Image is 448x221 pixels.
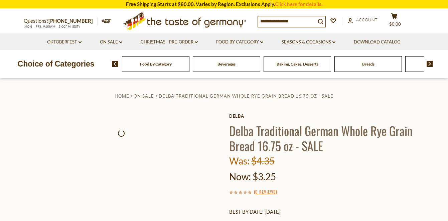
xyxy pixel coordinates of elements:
a: Download Catalog [354,38,401,46]
a: Delba [229,113,425,119]
a: Beverages [217,62,236,67]
img: next arrow [427,61,433,67]
span: ( ) [254,188,277,195]
a: Christmas - PRE-ORDER [141,38,198,46]
span: $4.35 [251,155,275,167]
img: previous arrow [112,61,118,67]
a: Food By Category [140,62,172,67]
label: Now: [229,171,251,182]
p: Questions? [24,17,98,25]
p: BEST BY DATE: [DATE] [229,208,425,216]
a: Account [348,16,378,24]
a: Delba Traditional German Whole Rye Grain Bread 16.75 oz - SALE [159,93,333,99]
a: Home [115,93,129,99]
a: Seasons & Occasions [282,38,335,46]
a: Oktoberfest [47,38,82,46]
a: 0 Reviews [255,188,276,196]
label: Was: [229,155,250,167]
span: Account [356,17,378,22]
span: $3.25 [253,171,276,182]
a: Baking, Cakes, Desserts [277,62,318,67]
span: MON - FRI, 9:00AM - 5:00PM (EST) [24,25,81,28]
button: $0.00 [385,13,405,30]
a: Food By Category [216,38,263,46]
a: [PHONE_NUMBER] [48,18,93,24]
a: On Sale [100,38,122,46]
a: Click here for details. [275,1,322,7]
a: On Sale [134,93,154,99]
span: $0.00 [389,21,401,27]
h1: Delba Traditional German Whole Rye Grain Bread 16.75 oz - SALE [229,123,425,153]
a: Breads [362,62,375,67]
